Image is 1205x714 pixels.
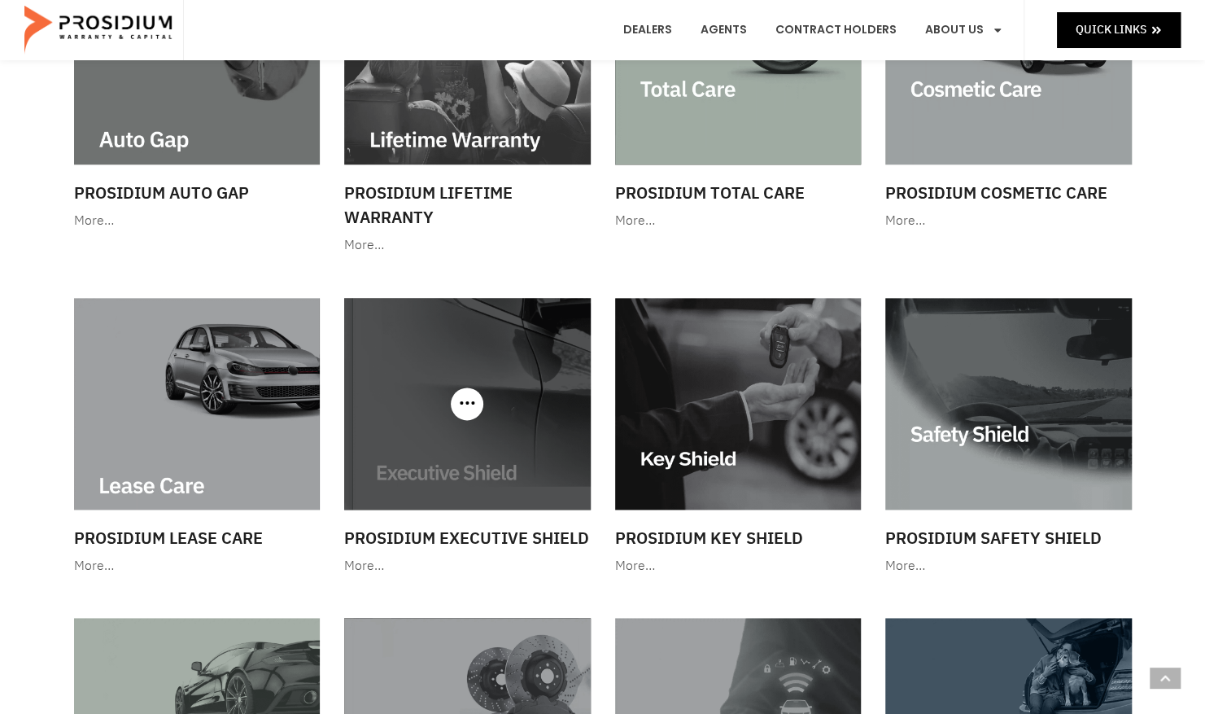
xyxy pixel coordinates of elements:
[885,554,1132,578] div: More…
[66,290,329,585] a: Prosidium Lease Care More…
[336,290,599,585] a: Prosidium Executive Shield More…
[615,526,862,550] h3: Prosidium Key Shield
[1076,20,1146,40] span: Quick Links
[885,209,1132,233] div: More…
[607,290,870,585] a: Prosidium Key Shield More…
[1057,12,1181,47] a: Quick Links
[615,209,862,233] div: More…
[74,181,321,205] h3: Prosidium Auto Gap
[877,290,1140,585] a: Prosidium Safety Shield More…
[344,234,591,257] div: More…
[615,181,862,205] h3: Prosidium Total Care
[344,554,591,578] div: More…
[74,526,321,550] h3: Prosidium Lease Care
[885,526,1132,550] h3: Prosidium Safety Shield
[74,554,321,578] div: More…
[74,209,321,233] div: More…
[615,554,862,578] div: More…
[885,181,1132,205] h3: Prosidium Cosmetic Care
[344,526,591,550] h3: Prosidium Executive Shield
[344,181,591,230] h3: Prosidium Lifetime Warranty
